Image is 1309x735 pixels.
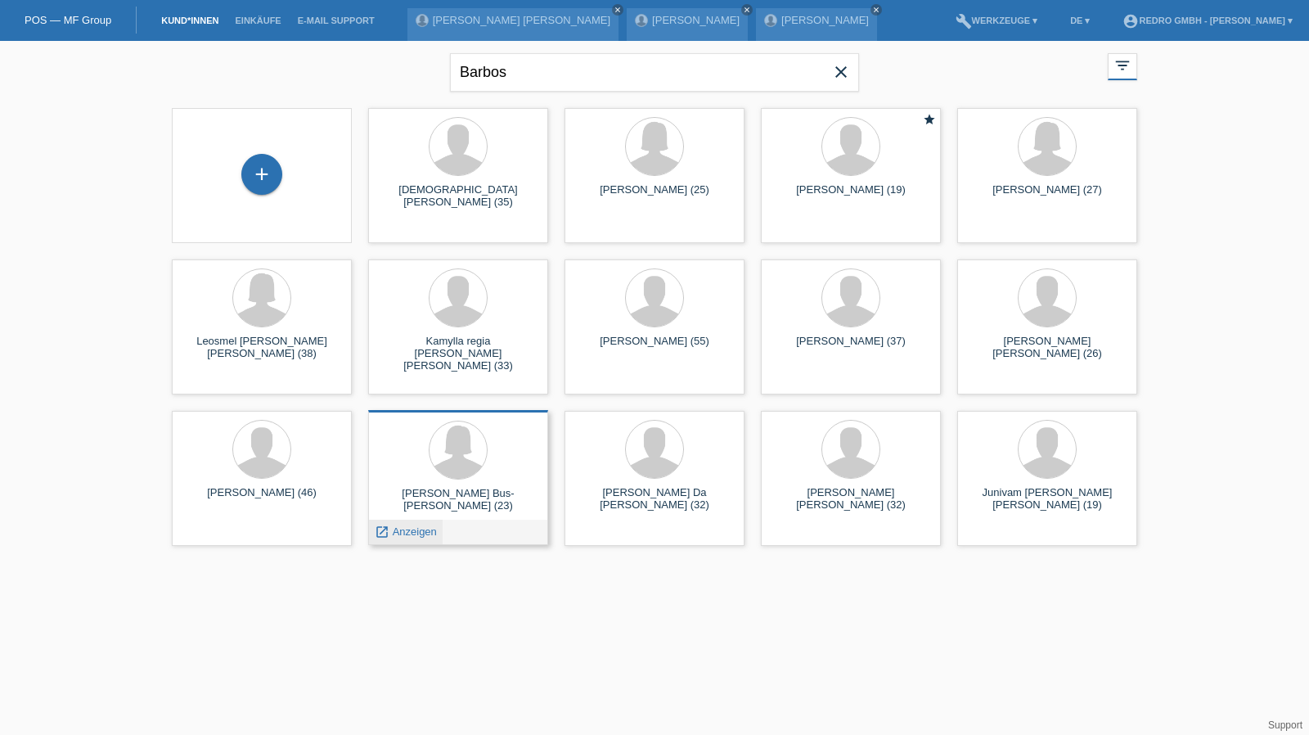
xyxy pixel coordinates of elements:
[1062,16,1098,25] a: DE ▾
[614,6,622,14] i: close
[1114,16,1301,25] a: account_circleRedro GmbH - [PERSON_NAME] ▾
[578,335,731,361] div: [PERSON_NAME] (55)
[774,335,928,361] div: [PERSON_NAME] (37)
[578,486,731,512] div: [PERSON_NAME] Da [PERSON_NAME] (32)
[1122,13,1139,29] i: account_circle
[870,4,882,16] a: close
[381,183,535,210] div: [DEMOGRAPHIC_DATA][PERSON_NAME] (35)
[153,16,227,25] a: Kund*innen
[831,62,851,82] i: close
[290,16,383,25] a: E-Mail Support
[741,4,753,16] a: close
[227,16,289,25] a: Einkäufe
[970,486,1124,512] div: Junivam [PERSON_NAME] [PERSON_NAME] (19)
[1113,56,1131,74] i: filter_list
[743,6,751,14] i: close
[578,183,731,210] div: [PERSON_NAME] (25)
[433,14,610,26] a: [PERSON_NAME] [PERSON_NAME]
[1268,719,1302,731] a: Support
[381,487,535,513] div: [PERSON_NAME] Bus-[PERSON_NAME] (23)
[970,183,1124,210] div: [PERSON_NAME] (27)
[947,16,1046,25] a: buildWerkzeuge ▾
[242,160,281,188] div: Kund*in hinzufügen
[185,335,339,361] div: Leosmel [PERSON_NAME] [PERSON_NAME] (38)
[612,4,623,16] a: close
[652,14,740,26] a: [PERSON_NAME]
[185,486,339,512] div: [PERSON_NAME] (46)
[956,13,972,29] i: build
[375,525,389,539] i: launch
[970,335,1124,361] div: [PERSON_NAME] [PERSON_NAME] (26)
[923,113,936,126] i: star
[450,53,859,92] input: Suche...
[872,6,880,14] i: close
[774,486,928,512] div: [PERSON_NAME] [PERSON_NAME] (32)
[393,525,437,538] span: Anzeigen
[781,14,869,26] a: [PERSON_NAME]
[774,183,928,210] div: [PERSON_NAME] (19)
[375,525,437,538] a: launch Anzeigen
[25,14,111,26] a: POS — MF Group
[381,335,535,364] div: Kamylla regia [PERSON_NAME] [PERSON_NAME] (33)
